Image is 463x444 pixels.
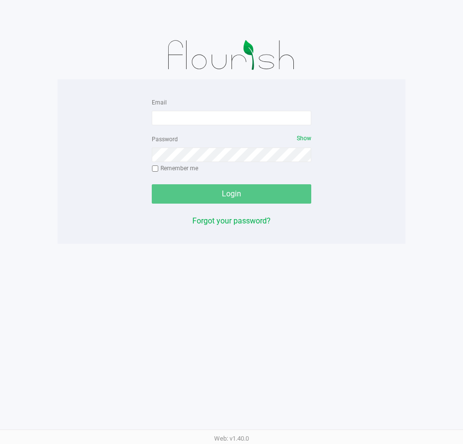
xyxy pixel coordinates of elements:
[297,135,311,142] span: Show
[152,164,198,173] label: Remember me
[152,98,167,107] label: Email
[152,165,159,172] input: Remember me
[192,215,271,227] button: Forgot your password?
[214,435,249,442] span: Web: v1.40.0
[152,135,178,144] label: Password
